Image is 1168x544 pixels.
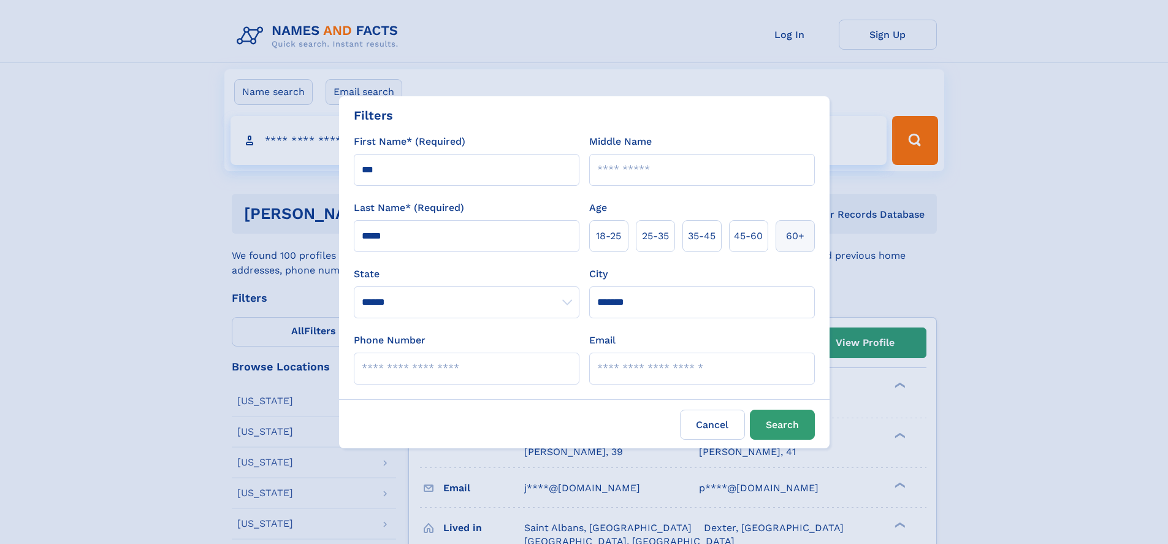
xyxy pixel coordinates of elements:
[750,410,815,440] button: Search
[354,267,579,282] label: State
[354,134,465,149] label: First Name* (Required)
[354,333,426,348] label: Phone Number
[354,106,393,125] div: Filters
[642,229,669,243] span: 25‑35
[688,229,716,243] span: 35‑45
[589,267,608,282] label: City
[734,229,763,243] span: 45‑60
[596,229,621,243] span: 18‑25
[680,410,745,440] label: Cancel
[589,201,607,215] label: Age
[589,134,652,149] label: Middle Name
[354,201,464,215] label: Last Name* (Required)
[786,229,804,243] span: 60+
[589,333,616,348] label: Email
